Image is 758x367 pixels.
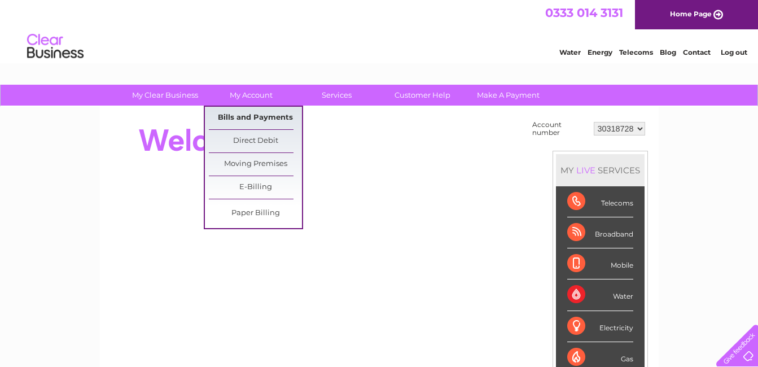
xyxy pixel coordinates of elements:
[619,48,653,56] a: Telecoms
[683,48,711,56] a: Contact
[119,85,212,106] a: My Clear Business
[204,85,297,106] a: My Account
[209,176,302,199] a: E-Billing
[462,85,555,106] a: Make A Payment
[529,118,591,139] td: Account number
[209,202,302,225] a: Paper Billing
[559,48,581,56] a: Water
[290,85,383,106] a: Services
[567,311,633,342] div: Electricity
[209,130,302,152] a: Direct Debit
[660,48,676,56] a: Blog
[721,48,747,56] a: Log out
[209,153,302,176] a: Moving Premises
[574,165,598,176] div: LIVE
[556,154,645,186] div: MY SERVICES
[567,186,633,217] div: Telecoms
[376,85,469,106] a: Customer Help
[27,29,84,64] img: logo.png
[588,48,612,56] a: Energy
[567,217,633,248] div: Broadband
[545,6,623,20] a: 0333 014 3131
[209,107,302,129] a: Bills and Payments
[567,279,633,311] div: Water
[113,6,646,55] div: Clear Business is a trading name of Verastar Limited (registered in [GEOGRAPHIC_DATA] No. 3667643...
[567,248,633,279] div: Mobile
